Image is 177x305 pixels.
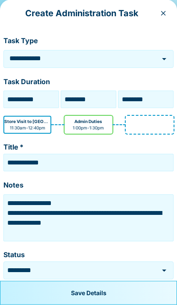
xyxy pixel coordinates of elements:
[73,125,104,132] p: 1:00pm - 1:30pm
[3,180,174,191] p: Notes
[158,265,170,277] button: Open
[3,77,174,88] p: Task Duration
[4,119,50,125] p: Store Visit to [GEOGRAPHIC_DATA] ([GEOGRAPHIC_DATA])
[7,7,156,21] p: Create Administration Task
[3,36,174,47] p: Task Type
[120,93,171,106] input: Choose time, selected time is 1:30 PM
[63,93,114,106] input: Choose time, selected time is 1:00 PM
[74,119,102,125] p: Admin Duties
[3,143,174,152] label: Title
[6,93,57,106] input: Choose date, selected date is 8 Oct 2025
[10,125,45,132] p: 11:30am - 12:40pm
[158,53,170,65] button: Open
[3,250,174,260] label: Status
